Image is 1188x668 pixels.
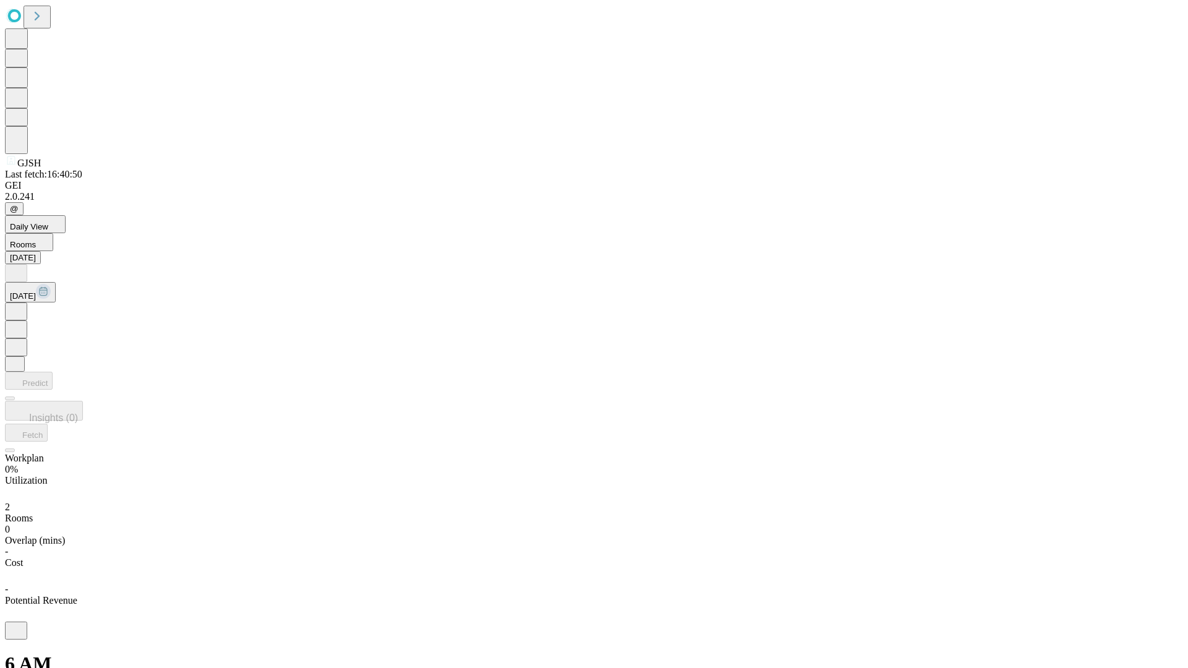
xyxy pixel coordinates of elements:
button: Rooms [5,233,53,251]
span: Workplan [5,453,44,463]
span: - [5,546,8,557]
span: Rooms [5,513,33,523]
span: Last fetch: 16:40:50 [5,169,82,179]
span: @ [10,204,19,213]
button: @ [5,202,24,215]
button: Fetch [5,424,48,442]
span: - [5,584,8,594]
div: 2.0.241 [5,191,1183,202]
div: GEI [5,180,1183,191]
button: [DATE] [5,251,41,264]
span: 2 [5,502,10,512]
button: [DATE] [5,282,56,302]
button: Predict [5,372,53,390]
span: Rooms [10,240,36,249]
span: Overlap (mins) [5,535,65,546]
span: Insights (0) [29,413,78,423]
span: Utilization [5,475,47,486]
span: 0% [5,464,18,474]
button: Daily View [5,215,66,233]
span: [DATE] [10,291,36,301]
span: Daily View [10,222,48,231]
span: Cost [5,557,23,568]
span: Potential Revenue [5,595,77,606]
span: 0 [5,524,10,534]
span: GJSH [17,158,41,168]
button: Insights (0) [5,401,83,421]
